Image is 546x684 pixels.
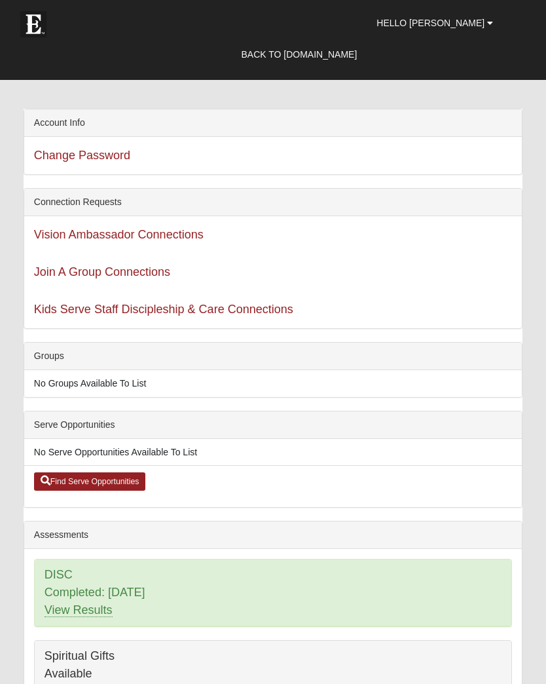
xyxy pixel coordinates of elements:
[376,18,484,28] span: Hello [PERSON_NAME]
[20,11,46,37] img: Eleven22 logo
[24,439,522,466] li: No Serve Opportunities Available To List
[24,343,522,370] div: Groups
[24,109,522,137] div: Account Info
[24,189,522,216] div: Connection Requests
[24,411,522,439] div: Serve Opportunities
[34,303,293,316] a: Kids Serve Staff Discipleship & Care Connections
[34,472,146,491] a: Find Serve Opportunities
[34,149,130,162] a: Change Password
[367,7,503,39] a: Hello [PERSON_NAME]
[24,370,522,397] li: No Groups Available To List
[35,560,511,626] div: DISC Completed: [DATE]
[24,522,522,549] div: Assessments
[34,265,170,278] a: Join A Group Connections
[231,38,367,71] a: Back to [DOMAIN_NAME]
[45,603,113,617] a: View Results
[34,228,204,241] a: Vision Ambassador Connections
